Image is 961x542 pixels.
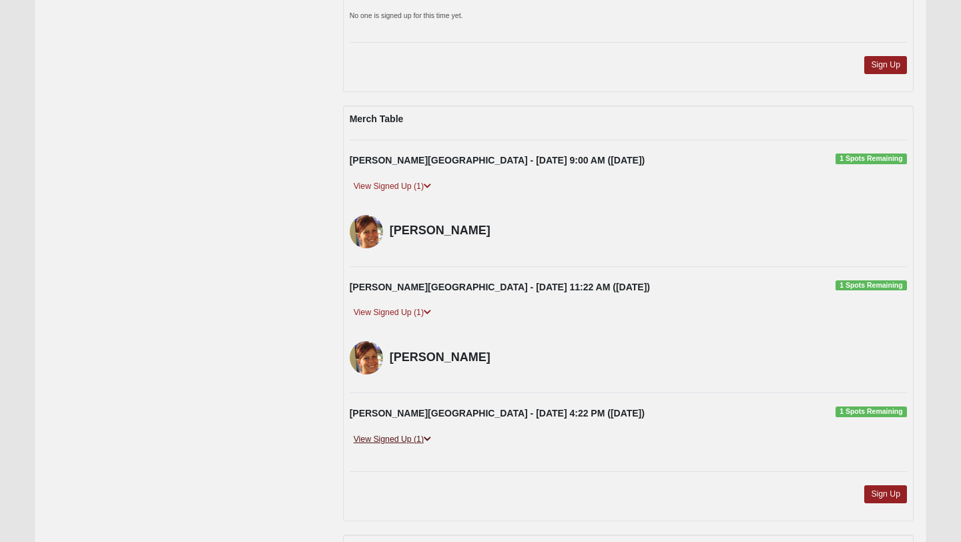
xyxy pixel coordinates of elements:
[390,224,522,238] h4: [PERSON_NAME]
[350,155,645,166] strong: [PERSON_NAME][GEOGRAPHIC_DATA] - [DATE] 9:00 AM ([DATE])
[350,341,383,374] img: Leslie Mays
[350,433,435,447] a: View Signed Up (1)
[350,282,650,292] strong: [PERSON_NAME][GEOGRAPHIC_DATA] - [DATE] 11:22 AM ([DATE])
[350,408,645,419] strong: [PERSON_NAME][GEOGRAPHIC_DATA] - [DATE] 4:22 PM ([DATE])
[350,306,435,320] a: View Signed Up (1)
[390,350,522,365] h4: [PERSON_NAME]
[350,11,463,19] small: No one is signed up for this time yet.
[350,180,435,194] a: View Signed Up (1)
[836,154,907,164] span: 1 Spots Remaining
[350,215,383,248] img: Leslie Mays
[836,280,907,291] span: 1 Spots Remaining
[864,485,907,503] a: Sign Up
[864,56,907,74] a: Sign Up
[350,113,404,124] strong: Merch Table
[836,406,907,417] span: 1 Spots Remaining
